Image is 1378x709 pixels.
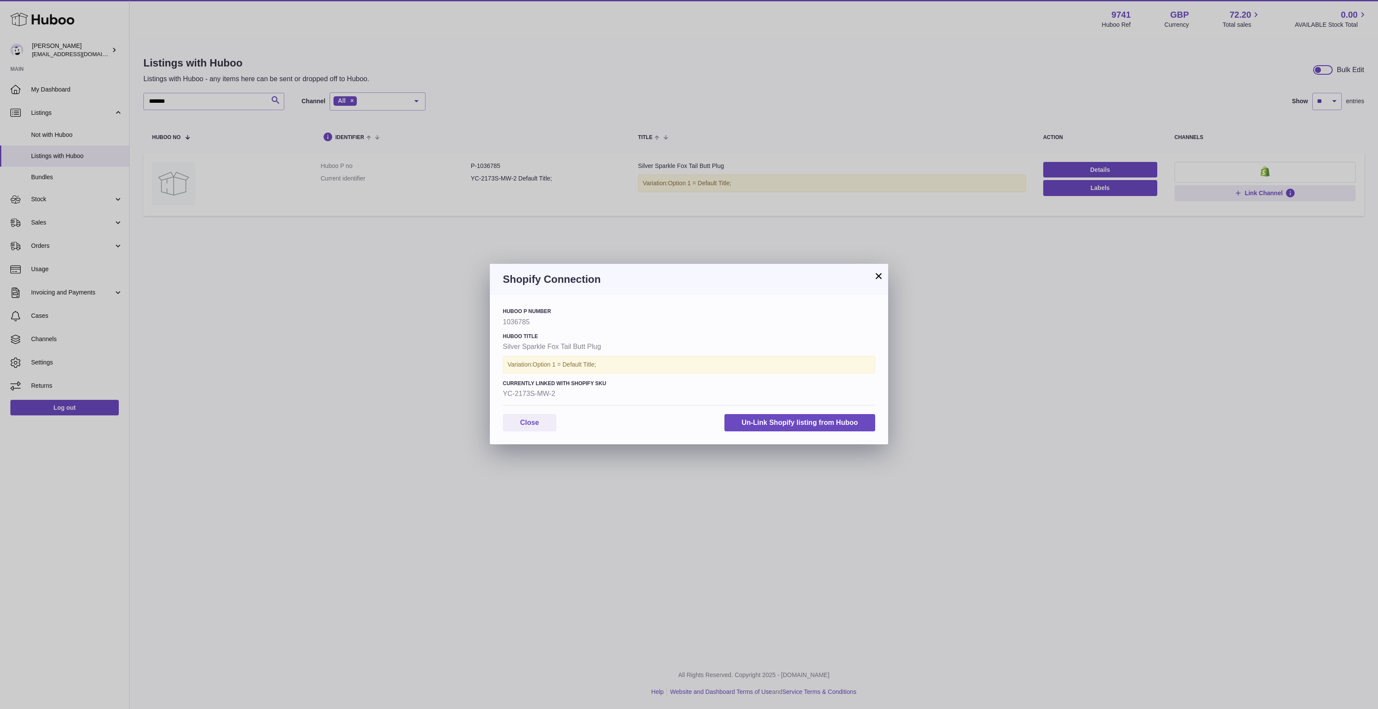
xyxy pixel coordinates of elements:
[533,361,596,368] span: Option 1 = Default Title;
[873,271,884,281] button: ×
[503,272,875,286] h3: Shopify Connection
[503,356,875,373] div: Variation:
[503,317,875,327] strong: 1036785
[503,342,875,351] strong: Silver Sparkle Fox Tail Butt Plug
[724,414,875,432] button: Un-Link Shopify listing from Huboo
[503,333,875,340] h4: Huboo Title
[503,308,875,315] h4: Huboo P number
[503,380,875,387] h4: Currently Linked with Shopify SKU
[503,389,875,399] strong: YC-2173S-MW-2
[503,414,556,432] button: Close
